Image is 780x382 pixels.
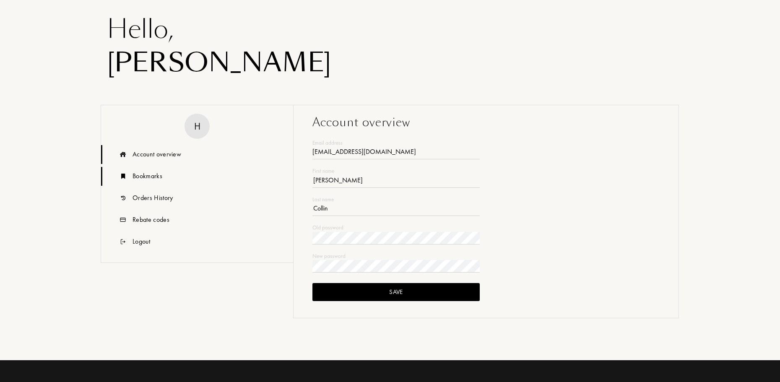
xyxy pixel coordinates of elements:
[107,13,673,46] div: Hello ,
[312,139,480,147] div: Email address
[118,145,128,164] img: icn_overview.svg
[133,149,181,159] div: Account overview
[312,195,480,204] div: Last name
[133,193,173,203] div: Orders History
[118,232,128,251] img: icn_logout.svg
[312,147,480,159] div: [EMAIL_ADDRESS][DOMAIN_NAME]
[118,189,128,208] img: icn_history.svg
[133,171,162,181] div: Bookmarks
[312,252,480,260] div: New password
[312,283,480,301] div: Save
[107,46,673,80] div: [PERSON_NAME]
[133,215,169,225] div: Rebate codes
[312,114,660,131] div: Account overview
[312,223,480,232] div: Old password
[312,167,480,175] div: First name
[194,119,200,133] div: H
[118,167,128,186] img: icn_book.svg
[133,236,150,247] div: Logout
[118,210,128,229] img: icn_code.svg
